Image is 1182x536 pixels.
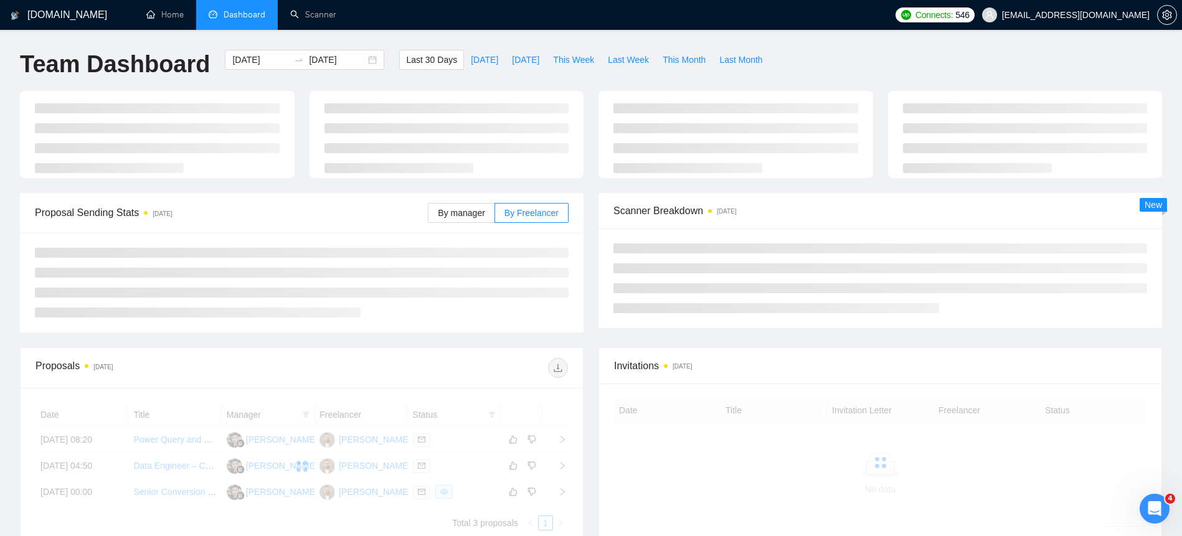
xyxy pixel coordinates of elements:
[601,50,656,70] button: Last Week
[438,208,485,218] span: By manager
[146,9,184,20] a: homeHome
[663,53,706,67] span: This Month
[309,53,366,67] input: End date
[1157,10,1177,20] a: setting
[901,10,911,20] img: upwork-logo.png
[673,363,692,370] time: [DATE]
[294,55,304,65] span: swap-right
[35,205,428,220] span: Proposal Sending Stats
[512,53,539,67] span: [DATE]
[1165,494,1175,504] span: 4
[719,53,762,67] span: Last Month
[504,208,559,218] span: By Freelancer
[406,53,457,67] span: Last 30 Days
[464,50,505,70] button: [DATE]
[1158,10,1176,20] span: setting
[232,53,289,67] input: Start date
[93,364,113,370] time: [DATE]
[656,50,712,70] button: This Month
[224,9,265,20] span: Dashboard
[1157,5,1177,25] button: setting
[717,208,736,215] time: [DATE]
[20,50,210,79] h1: Team Dashboard
[614,358,1147,374] span: Invitations
[955,8,969,22] span: 546
[35,358,302,378] div: Proposals
[553,53,594,67] span: This Week
[985,11,994,19] span: user
[294,55,304,65] span: to
[399,50,464,70] button: Last 30 Days
[153,210,172,217] time: [DATE]
[712,50,769,70] button: Last Month
[1140,494,1170,524] iframe: Intercom live chat
[608,53,649,67] span: Last Week
[209,10,217,19] span: dashboard
[290,9,336,20] a: searchScanner
[471,53,498,67] span: [DATE]
[11,6,19,26] img: logo
[1145,200,1162,210] span: New
[546,50,601,70] button: This Week
[505,50,546,70] button: [DATE]
[915,8,953,22] span: Connects:
[613,203,1147,219] span: Scanner Breakdown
